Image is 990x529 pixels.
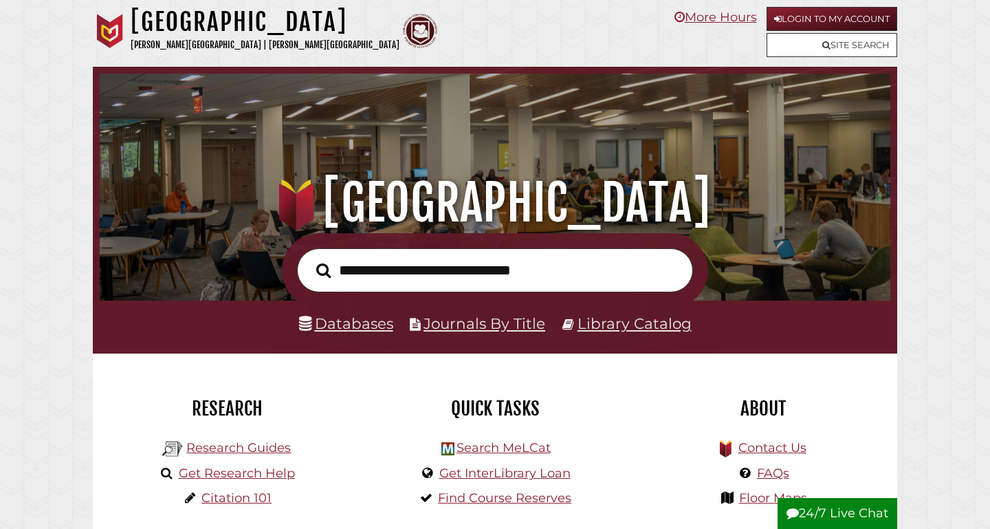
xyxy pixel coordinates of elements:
[674,10,757,25] a: More Hours
[103,397,351,420] h2: Research
[439,466,571,481] a: Get InterLibrary Loan
[403,14,437,48] img: Calvin Theological Seminary
[93,14,127,48] img: Calvin University
[201,490,272,506] a: Citation 101
[456,440,551,455] a: Search MeLCat
[179,466,295,481] a: Get Research Help
[639,397,887,420] h2: About
[131,7,399,37] h1: [GEOGRAPHIC_DATA]
[438,490,571,506] a: Find Course Reserves
[115,173,876,233] h1: [GEOGRAPHIC_DATA]
[186,440,291,455] a: Research Guides
[441,442,454,455] img: Hekman Library Logo
[131,37,399,53] p: [PERSON_NAME][GEOGRAPHIC_DATA] | [PERSON_NAME][GEOGRAPHIC_DATA]
[299,314,393,332] a: Databases
[309,259,338,282] button: Search
[767,7,897,31] a: Login to My Account
[162,439,183,460] img: Hekman Library Logo
[757,466,789,481] a: FAQs
[739,490,807,506] a: Floor Maps
[738,440,806,455] a: Contact Us
[577,314,692,332] a: Library Catalog
[316,262,331,278] i: Search
[423,314,545,332] a: Journals By Title
[371,397,619,420] h2: Quick Tasks
[767,33,897,57] a: Site Search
